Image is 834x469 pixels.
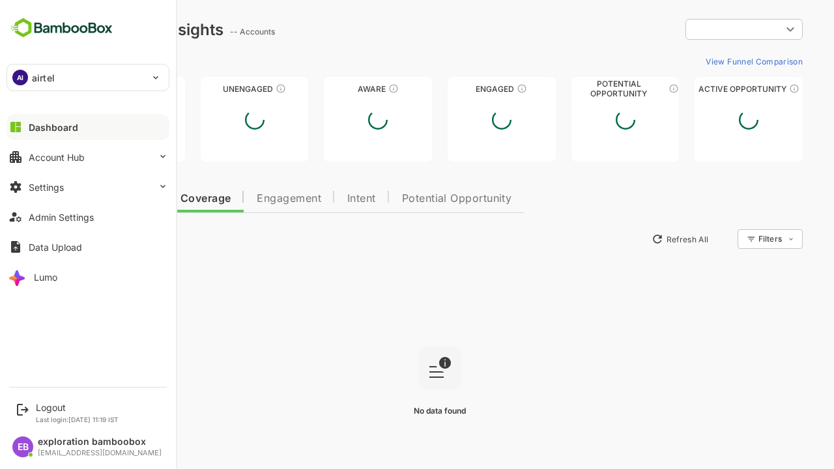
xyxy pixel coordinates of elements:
[155,84,263,94] div: Unengaged
[38,436,162,448] div: exploration bamboobox
[743,83,754,94] div: These accounts have open opportunities which might be at any of the Sales Stages
[526,84,634,94] div: Potential Opportunity
[343,83,353,94] div: These accounts have just entered the buying cycle and need further nurturing
[36,402,119,413] div: Logout
[211,193,276,204] span: Engagement
[12,436,33,457] div: EB
[278,84,386,94] div: Aware
[29,182,64,193] div: Settings
[600,229,669,249] button: Refresh All
[36,416,119,423] p: Last login: [DATE] 11:19 IST
[640,18,757,41] div: ​
[713,234,736,244] div: Filters
[44,193,185,204] span: Data Quality and Coverage
[649,84,757,94] div: Active Opportunity
[29,122,78,133] div: Dashboard
[29,242,82,253] div: Data Upload
[7,264,169,290] button: Lumo
[7,234,169,260] button: Data Upload
[623,83,633,94] div: These accounts are MQAs and can be passed on to Inside Sales
[402,84,510,94] div: Engaged
[34,272,57,283] div: Lumo
[7,64,169,91] div: AIairtel
[31,84,139,94] div: Unreached
[31,227,126,251] button: New Insights
[7,174,169,200] button: Settings
[7,204,169,230] button: Admin Settings
[368,406,420,416] span: No data found
[38,449,162,457] div: [EMAIL_ADDRESS][DOMAIN_NAME]
[655,51,757,72] button: View Funnel Comparison
[106,83,117,94] div: These accounts have not been engaged with for a defined time period
[184,27,233,36] ag: -- Accounts
[7,144,169,170] button: Account Hub
[29,152,85,163] div: Account Hub
[356,193,467,204] span: Potential Opportunity
[7,16,117,40] img: BambooboxFullLogoMark.5f36c76dfaba33ec1ec1367b70bb1252.svg
[29,212,94,223] div: Admin Settings
[31,20,178,39] div: Dashboard Insights
[712,227,757,251] div: Filters
[230,83,240,94] div: These accounts have not shown enough engagement and need nurturing
[471,83,482,94] div: These accounts are warm, further nurturing would qualify them to MQAs
[32,71,55,85] p: airtel
[302,193,330,204] span: Intent
[7,114,169,140] button: Dashboard
[12,70,28,85] div: AI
